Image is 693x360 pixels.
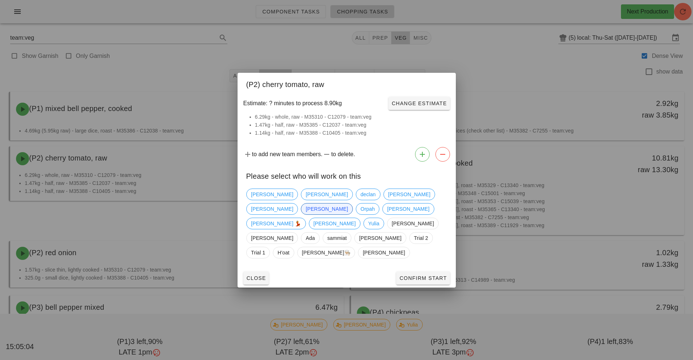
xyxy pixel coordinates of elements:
button: Change Estimate [389,97,450,110]
span: [PERSON_NAME] [363,247,405,258]
span: Confirm Start [399,275,447,281]
span: [PERSON_NAME]👨🏼‍🍳 [302,247,350,258]
span: declan [360,189,375,200]
span: H'oat [278,247,290,258]
div: Please select who will work on this [238,165,456,186]
span: Estimate: ? minutes to process 8.90kg [243,99,342,108]
span: Close [246,275,266,281]
li: 1.14kg - half, raw - M35388 - C10405 - team:veg [255,129,447,137]
li: 1.47kg - half, raw - M35385 - C12037 - team:veg [255,121,447,129]
div: to add new team members. to delete. [238,144,456,165]
span: sammiat [327,233,347,244]
span: [PERSON_NAME] 💃 [251,218,301,229]
span: Trial 2 [414,233,428,244]
span: [PERSON_NAME] [251,233,293,244]
span: Yulia [368,218,379,229]
span: [PERSON_NAME] [359,233,401,244]
span: Orpah [360,203,374,214]
div: (P2) cherry tomato, raw [238,73,456,94]
span: [PERSON_NAME] [306,189,348,200]
span: Trial 1 [251,247,265,258]
span: [PERSON_NAME] [313,218,355,229]
span: [PERSON_NAME] [251,203,293,214]
span: [PERSON_NAME] [391,218,434,229]
span: Ada [306,233,315,244]
button: Confirm Start [396,272,450,285]
span: [PERSON_NAME] [251,189,293,200]
span: [PERSON_NAME] [387,203,429,214]
button: Close [243,272,269,285]
span: [PERSON_NAME] [306,203,348,214]
span: Change Estimate [391,100,447,106]
li: 6.29kg - whole, raw - M35310 - C12079 - team:veg [255,113,447,121]
span: [PERSON_NAME] [388,189,430,200]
